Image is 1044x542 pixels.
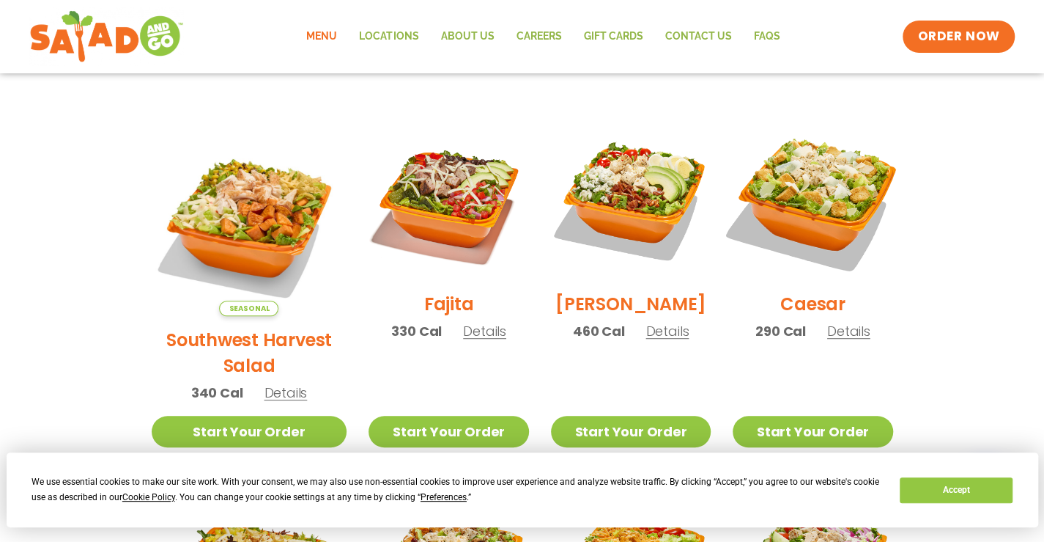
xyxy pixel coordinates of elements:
span: Preferences [421,492,467,502]
span: Seasonal [219,301,278,316]
a: FAQs [742,20,791,54]
img: Product photo for Southwest Harvest Salad [152,120,347,316]
a: Careers [505,20,572,54]
h2: [PERSON_NAME] [555,291,706,317]
span: Cookie Policy [122,492,175,502]
span: Details [463,322,506,340]
span: 330 Cal [391,321,442,341]
a: ORDER NOW [903,21,1014,53]
span: Details [264,384,307,402]
img: Product photo for Cobb Salad [551,120,711,280]
span: 460 Cal [573,321,625,341]
a: Contact Us [654,20,742,54]
div: Cookie Consent Prompt [7,453,1038,527]
h2: Fajita [424,291,474,317]
span: Details [827,322,870,340]
h2: Caesar [780,291,845,317]
div: We use essential cookies to make our site work. With your consent, we may also use non-essential ... [32,475,882,505]
span: 290 Cal [755,321,806,341]
h2: Southwest Harvest Salad [152,327,347,378]
a: Menu [295,20,348,54]
nav: Menu [295,20,791,54]
a: About Us [429,20,505,54]
img: new-SAG-logo-768×292 [29,7,184,66]
span: ORDER NOW [917,28,999,45]
span: Details [645,322,689,340]
a: Locations [348,20,429,54]
span: 340 Cal [191,383,243,403]
img: Product photo for Fajita Salad [369,120,528,280]
a: GIFT CARDS [572,20,654,54]
button: Accept [900,477,1012,503]
a: Start Your Order [369,416,528,447]
a: Start Your Order [733,416,892,447]
a: Start Your Order [551,416,711,447]
a: Start Your Order [152,416,347,447]
img: Product photo for Caesar Salad [719,106,906,294]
